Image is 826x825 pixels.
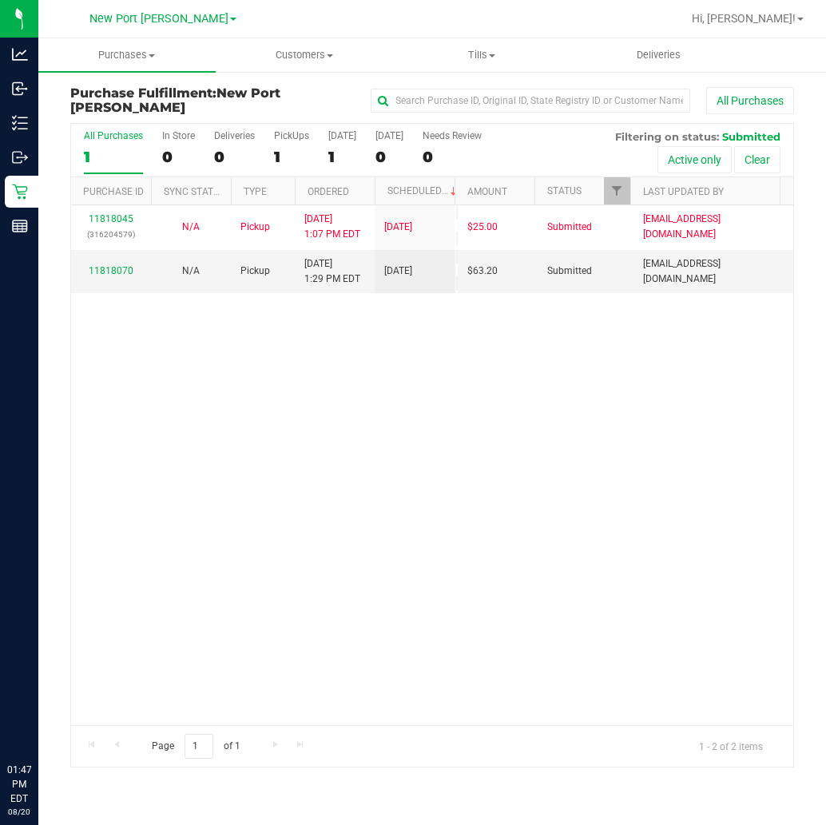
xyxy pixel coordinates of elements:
inline-svg: Reports [12,218,28,234]
span: Deliveries [615,48,702,62]
div: PickUps [274,130,309,141]
a: Last Updated By [643,186,724,197]
inline-svg: Retail [12,184,28,200]
span: Hi, [PERSON_NAME]! [692,12,796,25]
span: [DATE] 1:29 PM EDT [304,256,360,287]
a: Status [547,185,582,196]
p: 01:47 PM EDT [7,763,31,806]
div: 0 [214,148,255,166]
div: Deliveries [214,130,255,141]
inline-svg: Outbound [12,149,28,165]
button: N/A [182,264,200,279]
button: Active only [657,146,732,173]
span: [DATE] 1:07 PM EDT [304,212,360,242]
span: $63.20 [467,264,498,279]
inline-svg: Inventory [12,115,28,131]
div: 1 [328,148,356,166]
div: 1 [274,148,309,166]
span: Customers [216,48,392,62]
input: Search Purchase ID, Original ID, State Registry ID or Customer Name... [371,89,690,113]
a: Scheduled [387,185,460,196]
div: [DATE] [375,130,403,141]
span: Filtering on status: [615,130,719,143]
span: Page of 1 [138,734,253,759]
a: Ordered [308,186,349,197]
span: Submitted [547,220,592,235]
iframe: Resource center [16,697,64,745]
p: 08/20 [7,806,31,818]
span: Not Applicable [182,221,200,232]
span: Submitted [547,264,592,279]
a: Amount [467,186,507,197]
div: 0 [162,148,195,166]
a: 11818070 [89,265,133,276]
span: [EMAIL_ADDRESS][DOMAIN_NAME] [643,212,784,242]
span: Submitted [722,130,780,143]
a: Deliveries [570,38,748,72]
a: Customers [216,38,393,72]
a: Sync Status [164,186,225,197]
span: 1 - 2 of 2 items [686,734,776,758]
a: Filter [604,177,630,204]
span: [DATE] [384,220,412,235]
a: Purchase ID [83,186,144,197]
h3: Purchase Fulfillment: [70,86,312,114]
span: New Port [PERSON_NAME] [89,12,228,26]
div: In Store [162,130,195,141]
span: [EMAIL_ADDRESS][DOMAIN_NAME] [643,256,784,287]
p: (316204579) [81,227,141,242]
div: 1 [84,148,143,166]
a: Purchases [38,38,216,72]
span: $25.00 [467,220,498,235]
a: Type [244,186,267,197]
button: N/A [182,220,200,235]
a: 11818045 [89,213,133,224]
span: New Port [PERSON_NAME] [70,85,280,115]
a: Tills [393,38,570,72]
inline-svg: Analytics [12,46,28,62]
span: Pickup [240,264,270,279]
div: 0 [375,148,403,166]
div: [DATE] [328,130,356,141]
span: Pickup [240,220,270,235]
span: [DATE] [384,264,412,279]
div: All Purchases [84,130,143,141]
button: All Purchases [706,87,794,114]
inline-svg: Inbound [12,81,28,97]
div: Needs Review [423,130,482,141]
span: Not Applicable [182,265,200,276]
div: 0 [423,148,482,166]
input: 1 [185,734,213,759]
span: Tills [394,48,570,62]
span: Purchases [38,48,216,62]
button: Clear [734,146,780,173]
